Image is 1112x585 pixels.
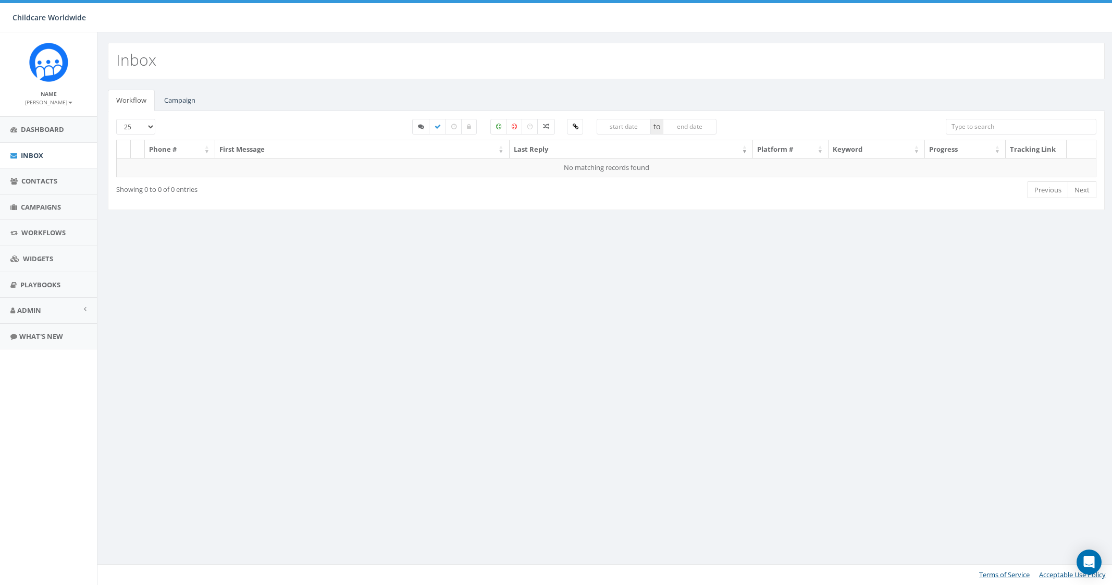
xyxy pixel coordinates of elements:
[117,158,1096,177] td: No matching records found
[215,140,510,159] th: First Message: activate to sort column ascending
[29,43,68,82] img: Rally_Corp_Icon.png
[597,119,651,135] input: start date
[156,90,204,111] a: Campaign
[651,119,663,135] span: to
[116,51,156,68] h2: Inbox
[20,280,60,289] span: Playbooks
[510,140,753,159] th: Last Reply: activate to sort column ascending
[1039,570,1106,579] a: Acceptable Use Policy
[446,119,462,135] label: Expired
[41,90,57,97] small: Name
[567,119,583,135] label: Clicked
[663,119,717,135] input: end date
[490,119,507,135] label: Positive
[145,140,215,159] th: Phone #: activate to sort column ascending
[925,140,1006,159] th: Progress: activate to sort column ascending
[429,119,447,135] label: Completed
[829,140,925,159] th: Keyword: activate to sort column ascending
[412,119,430,135] label: Started
[979,570,1030,579] a: Terms of Service
[25,99,72,106] small: [PERSON_NAME]
[946,119,1096,135] input: Type to search
[17,306,41,315] span: Admin
[19,332,63,341] span: What's New
[108,90,155,111] a: Workflow
[506,119,523,135] label: Negative
[25,97,72,106] a: [PERSON_NAME]
[1028,181,1068,199] a: Previous
[21,228,66,237] span: Workflows
[537,119,555,135] label: Mixed
[21,176,57,186] span: Contacts
[21,151,43,160] span: Inbox
[116,180,515,194] div: Showing 0 to 0 of 0 entries
[23,254,53,263] span: Widgets
[1006,140,1067,159] th: Tracking Link
[21,125,64,134] span: Dashboard
[753,140,829,159] th: Platform #: activate to sort column ascending
[1068,181,1096,199] a: Next
[461,119,477,135] label: Closed
[1077,550,1102,575] div: Open Intercom Messenger
[13,13,86,22] span: Childcare Worldwide
[522,119,538,135] label: Neutral
[21,202,61,212] span: Campaigns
